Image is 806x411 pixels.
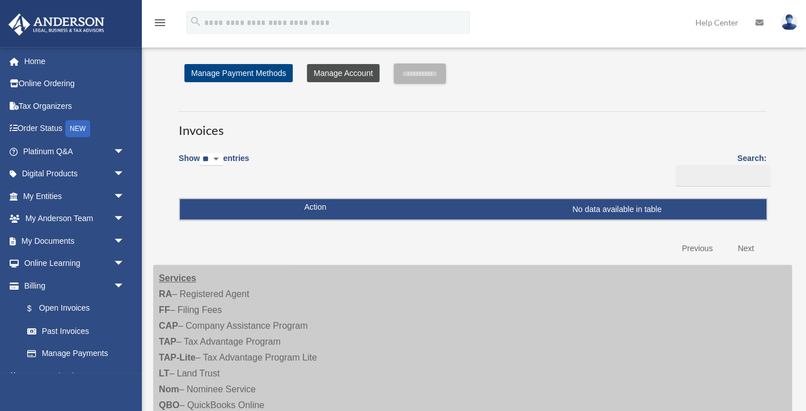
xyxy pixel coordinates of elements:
[159,368,169,378] strong: LT
[159,337,176,346] strong: TAP
[179,111,766,139] h3: Invoices
[307,64,379,82] a: Manage Account
[159,384,179,394] strong: Nom
[113,185,136,208] span: arrow_drop_down
[8,50,142,73] a: Home
[16,297,130,320] a: $Open Invoices
[113,207,136,231] span: arrow_drop_down
[153,20,167,29] a: menu
[8,207,142,230] a: My Anderson Teamarrow_drop_down
[8,274,136,297] a: Billingarrow_drop_down
[159,321,178,331] strong: CAP
[8,73,142,95] a: Online Ordering
[113,252,136,276] span: arrow_drop_down
[8,252,142,275] a: Online Learningarrow_drop_down
[780,14,797,31] img: User Pic
[65,120,90,137] div: NEW
[189,15,202,28] i: search
[672,151,766,187] label: Search:
[113,230,136,253] span: arrow_drop_down
[676,165,770,187] input: Search:
[184,64,293,82] a: Manage Payment Methods
[200,153,223,166] select: Showentries
[113,140,136,163] span: arrow_drop_down
[8,163,142,185] a: Digital Productsarrow_drop_down
[16,342,136,365] a: Manage Payments
[180,199,766,221] td: No data available in table
[16,320,136,342] a: Past Invoices
[159,353,196,362] strong: TAP-Lite
[8,365,142,387] a: Events Calendar
[729,237,762,260] a: Next
[8,185,142,207] a: My Entitiesarrow_drop_down
[179,151,249,177] label: Show entries
[159,289,172,299] strong: RA
[159,400,179,410] strong: QBO
[159,273,196,283] strong: Services
[159,305,170,315] strong: FF
[8,230,142,252] a: My Documentsarrow_drop_down
[8,117,142,141] a: Order StatusNEW
[113,163,136,186] span: arrow_drop_down
[113,274,136,298] span: arrow_drop_down
[8,95,142,117] a: Tax Organizers
[153,16,167,29] i: menu
[8,140,142,163] a: Platinum Q&Aarrow_drop_down
[673,237,721,260] a: Previous
[5,14,108,36] img: Anderson Advisors Platinum Portal
[33,302,39,316] span: $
